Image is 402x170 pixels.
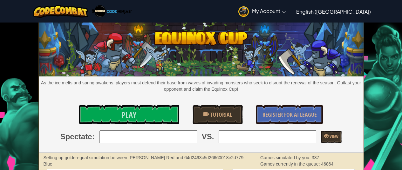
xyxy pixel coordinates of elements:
span: VS. [202,131,214,142]
span: English ([GEOGRAPHIC_DATA]) [296,8,371,15]
span: View [329,133,338,139]
a: Tutorial [193,105,243,124]
span: My Account [252,8,286,14]
span: Games currently in the queue: [260,161,321,167]
img: CodeCombat logo [33,5,88,18]
img: equinox [39,20,364,76]
span: Tutorial [209,111,232,119]
span: : [92,131,95,142]
img: avatar [238,6,249,17]
p: As the ice melts and spring awakens, players must defend their base from waves of invading monste... [39,80,364,92]
span: Spectate [60,131,92,142]
a: English ([GEOGRAPHIC_DATA]) [293,3,374,20]
span: Register for AI League [262,111,317,119]
span: Games simulated by you: [260,155,312,160]
strong: Setting up golden-goal simulation between [PERSON_NAME] Red and 64d2493c5d26660018e2d779 Blue [44,155,244,167]
span: 337 [312,155,319,160]
a: Register for AI League [256,105,323,124]
img: Code Ninjas logo [91,5,132,18]
a: My Account [235,1,289,21]
span: 46864 [321,161,333,167]
span: Play [122,110,136,120]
